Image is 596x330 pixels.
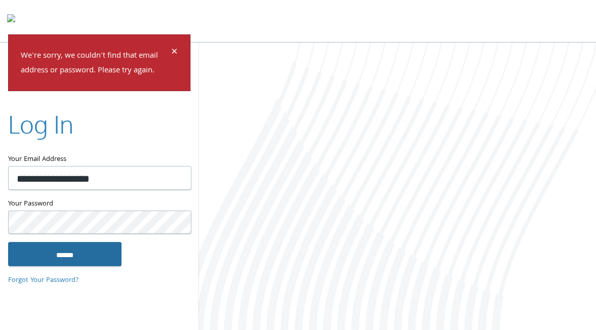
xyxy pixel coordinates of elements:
[8,198,190,211] label: Your Password
[8,107,73,141] h2: Log In
[171,216,183,228] keeper-lock: Open Keeper Popup
[171,47,178,59] button: Dismiss alert
[171,43,178,63] span: ×
[21,49,170,78] p: We're sorry, we couldn't find that email address or password. Please try again.
[7,11,15,31] img: todyl-logo-dark.svg
[8,275,79,286] a: Forgot Your Password?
